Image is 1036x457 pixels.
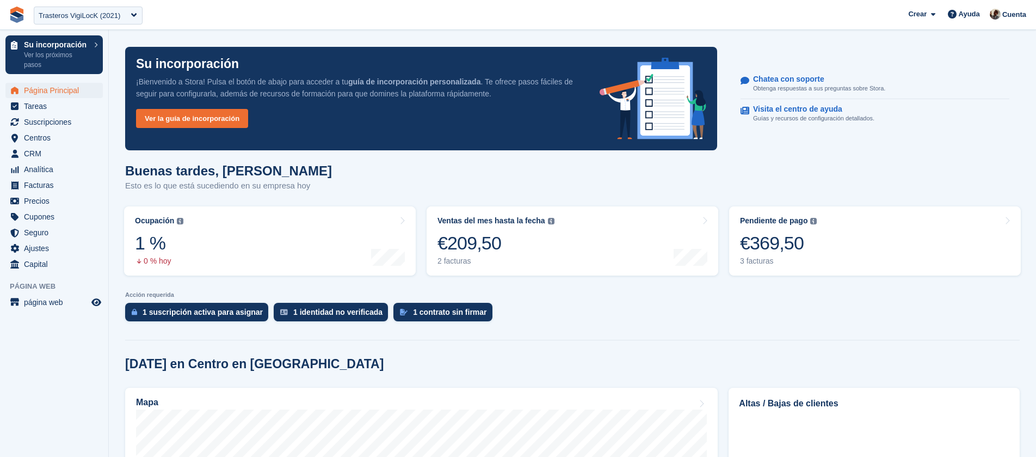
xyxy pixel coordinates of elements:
a: menu [5,162,103,177]
a: 1 identidad no verificada [274,303,393,327]
a: menu [5,178,103,193]
img: icon-info-grey-7440780725fd019a000dd9b08b2336e03edf1995a4989e88bcd33f0948082b44.svg [810,218,817,224]
span: Capital [24,257,89,272]
img: icon-info-grey-7440780725fd019a000dd9b08b2336e03edf1995a4989e88bcd33f0948082b44.svg [548,218,554,224]
a: menu [5,114,103,130]
span: Crear [908,9,927,20]
span: Cuenta [1002,9,1026,20]
h2: Mapa [136,398,158,407]
img: onboarding-info-6c161a55d2c0e0a8cae90662b2fe09162a5109e8cc188191df67fb4f79e88e88.svg [600,58,706,139]
img: verify_identity-adf6edd0f0f0b5bbfe63781bf79b02c33cf7c696d77639b501bdc392416b5a36.svg [280,309,288,315]
a: menu [5,146,103,161]
span: Precios [24,193,89,209]
img: Patrick Blanc [990,9,1001,20]
a: Ocupación 1 % 0 % hoy [124,206,416,276]
span: Facturas [24,178,89,193]
a: 1 suscripción activa para asignar [125,303,274,327]
p: Acción requerida [125,291,1020,298]
span: Ayuda [959,9,980,20]
img: stora-icon-8386f47178a22dfd0bd8f6a31ec36ba5ce8667c1dd55bd0f319d3a0aa187defe.svg [9,7,25,23]
div: €209,50 [437,232,554,254]
span: Suscripciones [24,114,89,130]
a: Vista previa de la tienda [90,296,103,309]
h2: Altas / Bajas de clientes [739,397,1009,410]
div: Trasteros VigiLocK (2021) [39,10,120,21]
div: Ventas del mes hasta la fecha [437,216,545,226]
p: Ver los próximos pasos [24,50,89,70]
div: Pendiente de pago [740,216,807,226]
img: contract_signature_icon-13c848040528278c33f63329250d36e43548de30e8caae1d1a13099fd9432cc5.svg [400,309,408,315]
a: menu [5,257,103,272]
span: Seguro [24,225,89,240]
div: 1 contrato sin firmar [413,308,486,316]
h1: Buenas tardes, [PERSON_NAME] [125,163,332,178]
a: Ver la guía de incorporación [136,109,248,128]
span: CRM [24,146,89,161]
div: 1 suscripción activa para asignar [143,308,263,316]
a: menu [5,225,103,240]
span: Tareas [24,99,89,114]
div: Ocupación [135,216,174,226]
span: Analítica [24,162,89,177]
p: Su incorporación [136,58,239,70]
div: 2 facturas [437,257,554,266]
a: 1 contrato sin firmar [393,303,497,327]
a: menu [5,83,103,98]
p: Esto es lo que está sucediendo en su empresa hoy [125,180,332,192]
img: active_subscription_to_allocate_icon-d502201f5373d7db506a760aba3b589e785aa758c864c3986d89f69b8ff3... [132,308,137,315]
img: icon-info-grey-7440780725fd019a000dd9b08b2336e03edf1995a4989e88bcd33f0948082b44.svg [177,218,183,224]
div: 3 facturas [740,257,817,266]
a: Ventas del mes hasta la fecha €209,50 2 facturas [427,206,718,276]
a: Pendiente de pago €369,50 3 facturas [729,206,1021,276]
p: Obtenga respuestas a sus preguntas sobre Stora. [753,84,885,93]
a: menú [5,295,103,310]
a: menu [5,130,103,145]
span: página web [24,295,89,310]
span: Página Principal [24,83,89,98]
span: Cupones [24,209,89,224]
a: menu [5,193,103,209]
a: menu [5,209,103,224]
strong: guía de incorporación personalizada [348,77,481,86]
a: Chatea con soporte Obtenga respuestas a sus preguntas sobre Stora. [741,69,1009,99]
p: Su incorporación [24,41,89,48]
p: Visita el centro de ayuda [753,105,866,114]
p: ¡Bienvenido a Stora! Pulsa el botón de abajo para acceder a tu . Te ofrece pasos fáciles de segui... [136,76,582,100]
div: 0 % hoy [135,257,183,266]
h2: [DATE] en Centro en [GEOGRAPHIC_DATA] [125,357,384,371]
a: Su incorporación Ver los próximos pasos [5,35,103,74]
span: Centros [24,130,89,145]
div: 1 identidad no verificada [293,308,383,316]
p: Guías y recursos de configuración detallados. [753,114,874,123]
a: menu [5,241,103,256]
div: €369,50 [740,232,817,254]
div: 1 % [135,232,183,254]
p: Chatea con soporte [753,75,877,84]
a: menu [5,99,103,114]
span: Página web [10,281,108,292]
span: Ajustes [24,241,89,256]
a: Visita el centro de ayuda Guías y recursos de configuración detallados. [741,99,1009,129]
